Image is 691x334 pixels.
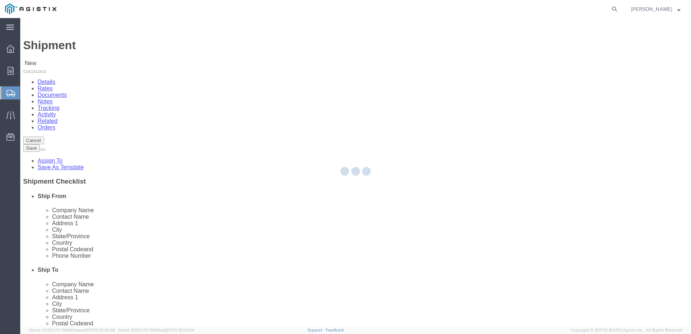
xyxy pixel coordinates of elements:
span: ALEXIS KAMBAKIS [631,5,672,13]
img: logo [5,4,56,14]
a: Support [308,328,326,332]
a: Feedback [326,328,344,332]
span: [DATE] 10:23:34 [165,328,194,332]
span: Copyright © [DATE]-[DATE] Agistix Inc., All Rights Reserved [571,327,682,333]
span: Client: 2025.17.0-159f9de [118,328,194,332]
span: [DATE] 10:32:38 [86,328,115,332]
span: Server: 2025.17.0-1194904eeae [29,328,115,332]
button: [PERSON_NAME] [631,5,681,13]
